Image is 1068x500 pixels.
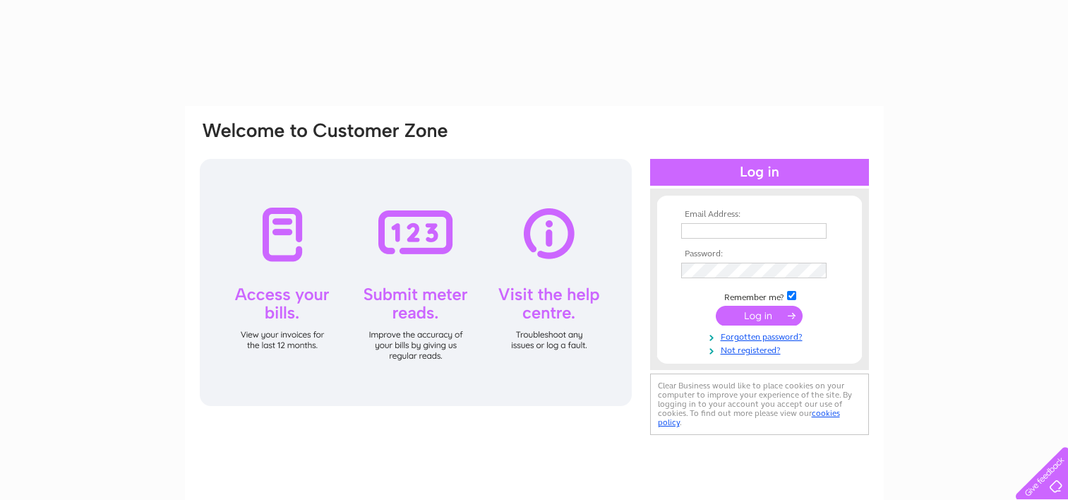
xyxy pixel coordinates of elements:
[681,329,841,343] a: Forgotten password?
[678,289,841,303] td: Remember me?
[658,408,840,427] a: cookies policy
[681,343,841,356] a: Not registered?
[716,306,803,326] input: Submit
[678,210,841,220] th: Email Address:
[650,374,869,435] div: Clear Business would like to place cookies on your computer to improve your experience of the sit...
[678,249,841,259] th: Password:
